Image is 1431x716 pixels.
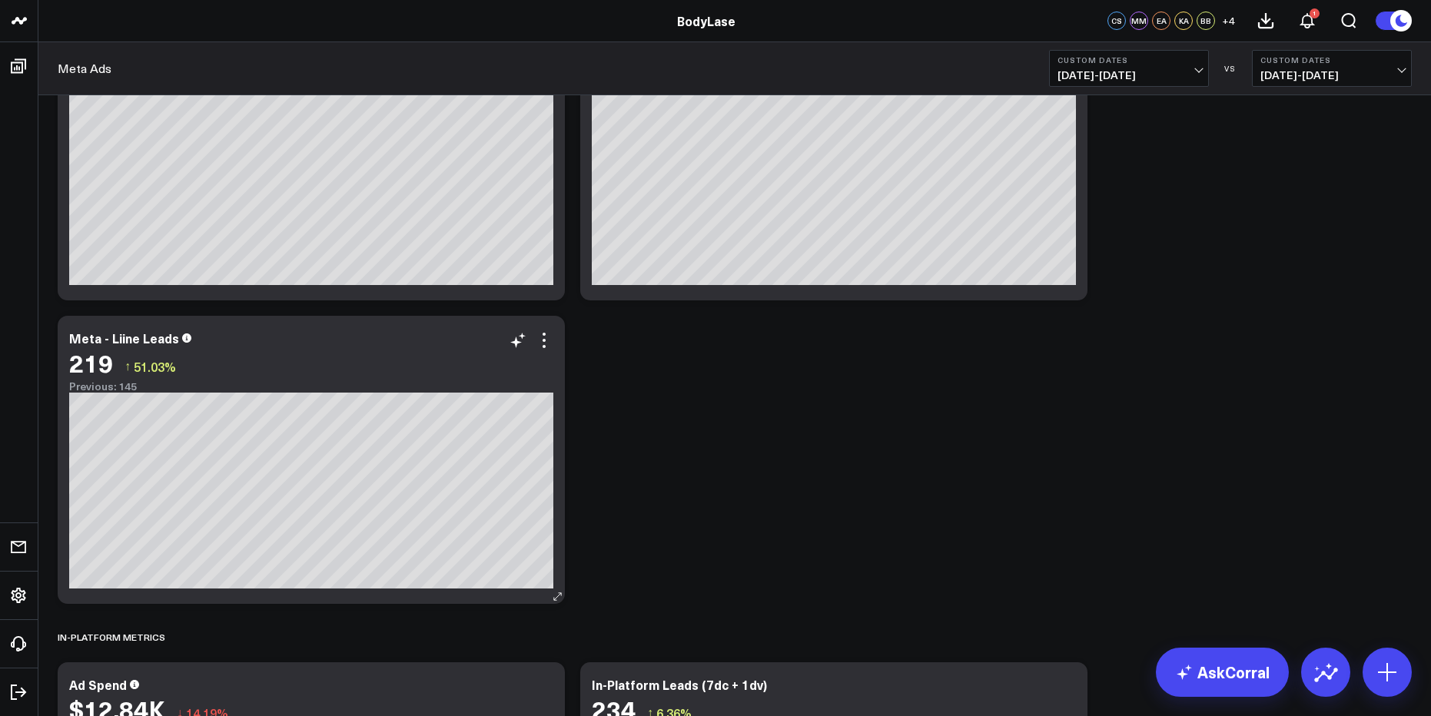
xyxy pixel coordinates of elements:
b: Custom Dates [1057,55,1200,65]
div: MM [1130,12,1148,30]
span: [DATE] - [DATE] [1057,69,1200,81]
div: VS [1217,64,1244,73]
div: In-Platform Metrics [58,619,165,655]
a: AskCorral [1156,648,1289,697]
div: Previous: 145 [69,380,553,393]
div: EA [1152,12,1170,30]
div: Meta - Liine Leads [69,330,179,346]
a: BodyLase [677,12,735,29]
span: [DATE] - [DATE] [1260,69,1403,81]
div: Ad Spend [69,676,127,693]
div: 219 [69,349,113,376]
span: 51.03% [134,358,176,375]
div: BB [1197,12,1215,30]
b: Custom Dates [1260,55,1403,65]
div: 1 [1310,8,1320,18]
div: KA [1174,12,1193,30]
button: Custom Dates[DATE]-[DATE] [1252,50,1412,87]
span: + 4 [1222,15,1235,26]
button: Custom Dates[DATE]-[DATE] [1049,50,1209,87]
div: In-Platform Leads (7dc + 1dv) [592,676,767,693]
div: CS [1107,12,1126,30]
span: ↑ [125,356,131,376]
a: Meta Ads [58,60,111,77]
button: +4 [1219,12,1237,30]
